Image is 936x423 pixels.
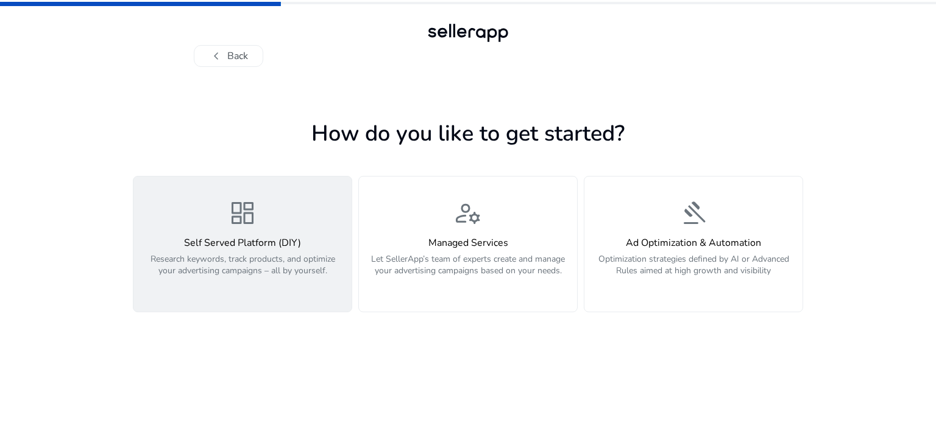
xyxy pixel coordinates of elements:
h4: Ad Optimization & Automation [592,237,795,249]
span: dashboard [228,198,257,228]
p: Let SellerApp’s team of experts create and manage your advertising campaigns based on your needs. [366,253,570,290]
span: gavel [679,198,708,228]
button: dashboardSelf Served Platform (DIY)Research keywords, track products, and optimize your advertisi... [133,176,352,312]
h1: How do you like to get started? [133,121,803,147]
span: chevron_left [209,49,224,63]
h4: Managed Services [366,237,570,249]
button: manage_accountsManaged ServicesLet SellerApp’s team of experts create and manage your advertising... [358,176,578,312]
button: chevron_leftBack [194,45,263,67]
button: gavelAd Optimization & AutomationOptimization strategies defined by AI or Advanced Rules aimed at... [584,176,803,312]
p: Research keywords, track products, and optimize your advertising campaigns – all by yourself. [141,253,344,290]
span: manage_accounts [453,198,483,228]
p: Optimization strategies defined by AI or Advanced Rules aimed at high growth and visibility [592,253,795,290]
h4: Self Served Platform (DIY) [141,237,344,249]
